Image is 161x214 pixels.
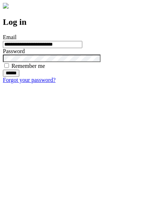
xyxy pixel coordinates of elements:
a: Forgot your password? [3,77,55,83]
label: Remember me [11,63,45,69]
label: Password [3,48,25,54]
h2: Log in [3,17,158,27]
img: logo-4e3dc11c47720685a147b03b5a06dd966a58ff35d612b21f08c02c0306f2b779.png [3,3,9,9]
label: Email [3,34,16,40]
